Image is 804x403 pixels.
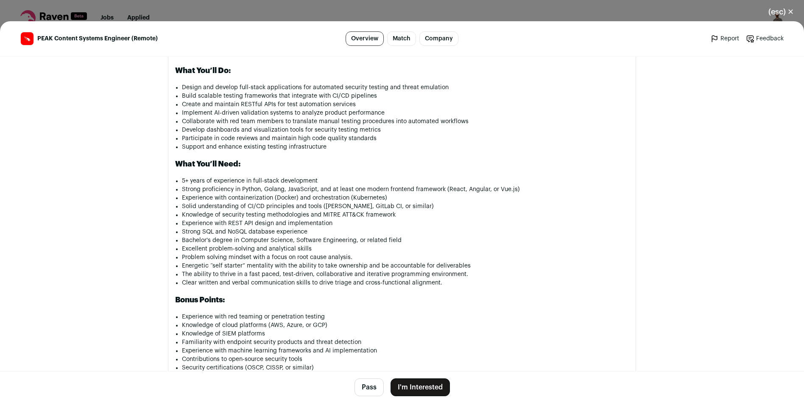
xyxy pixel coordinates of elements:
li: Experience with REST API design and implementation [182,219,629,228]
li: Design and develop full-stack applications for automated security testing and threat emulation [182,83,629,92]
a: Overview [346,31,384,46]
li: Excellent problem-solving and analytical skills [182,245,629,253]
li: Familiarity with endpoint security products and threat detection [182,338,629,347]
li: Problem solving mindset with a focus on root cause analysis. [182,253,629,262]
li: Contributions to open-source security tools [182,355,629,364]
strong: What You’ll Do: [175,67,231,74]
li: Create and maintain RESTful APIs for test automation services [182,100,629,109]
li: Implement AI-driven validation systems to analyze product performance [182,109,629,117]
li: Support and enhance existing testing infrastructure [182,143,629,151]
li: Knowledge of security testing methodologies and MITRE ATT&CK framework [182,211,629,219]
a: Match [387,31,416,46]
button: Pass [355,378,384,396]
li: Develop dashboards and visualization tools for security testing metrics [182,126,629,134]
li: Collaborate with red team members to translate manual testing procedures into automated workflows [182,117,629,126]
button: Close modal [758,3,804,21]
a: Report [710,34,739,43]
span: PEAK Content Systems Engineer (Remote) [37,34,158,43]
li: Clear written and verbal communication skills to drive triage and cross-functional alignment. [182,279,629,287]
li: Bachelor's degree in Computer Science, Software Engineering, or related field [182,236,629,245]
li: Security certifications (OSCP, CISSP, or similar) [182,364,629,372]
button: I'm Interested [391,378,450,396]
li: Build scalable testing frameworks that integrate with CI/CD pipelines [182,92,629,100]
img: aec339aa26c7f2fd388a804887650e0323cf1ec81d31cb3593a48c3dc6e2233b.jpg [21,32,33,45]
li: The ability to thrive in a fast paced, test-driven, collaborative and iterative programming envir... [182,270,629,279]
li: Energetic “self starter” mentality with the ability to take ownership and be accountable for deli... [182,262,629,270]
li: Experience with red teaming or penetration testing [182,313,629,321]
li: Knowledge of SIEM platforms [182,330,629,338]
li: Experience with machine learning frameworks and AI implementation [182,347,629,355]
li: Strong SQL and NoSQL database experience [182,228,629,236]
li: 5+ years of experience in full-stack development [182,177,629,185]
a: Feedback [746,34,784,43]
a: Company [419,31,458,46]
li: Solid understanding of CI/CD principles and tools ([PERSON_NAME], GitLab CI, or similar) [182,202,629,211]
li: Knowledge of cloud platforms (AWS, Azure, or GCP) [182,321,629,330]
li: Strong proficiency in Python, Golang, JavaScript, and at least one modern frontend framework (Rea... [182,185,629,194]
strong: Bonus Points: [175,296,225,304]
li: Participate in code reviews and maintain high code quality standards [182,134,629,143]
strong: What You’ll Need: [175,160,241,168]
li: Experience with containerization (Docker) and orchestration (Kubernetes) [182,194,629,202]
